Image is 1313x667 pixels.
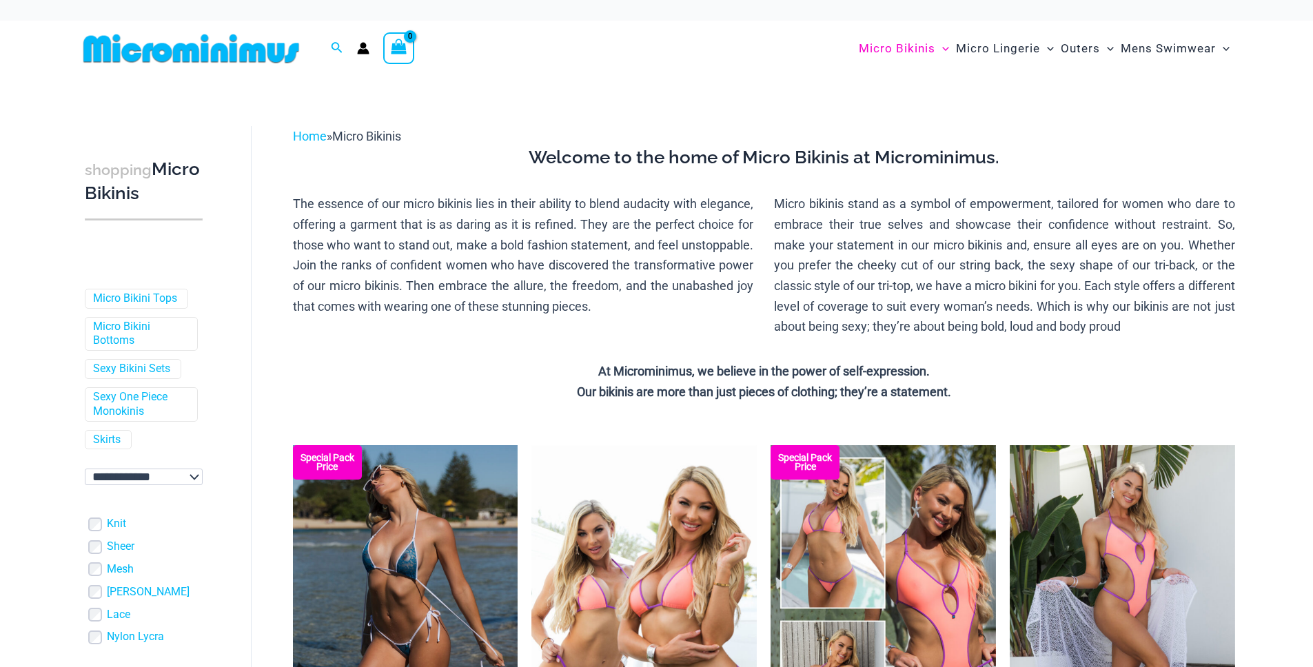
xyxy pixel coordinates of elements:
a: Account icon link [357,42,369,54]
span: Menu Toggle [1216,31,1230,66]
a: Micro Bikini Bottoms [93,320,187,349]
a: Lace [107,608,130,622]
span: Micro Bikinis [332,129,401,143]
a: Micro Bikini Tops [93,291,177,306]
a: Micro BikinisMenu ToggleMenu Toggle [855,28,953,70]
a: Mesh [107,562,134,577]
a: Sheer [107,540,134,554]
a: OutersMenu ToggleMenu Toggle [1057,28,1117,70]
p: The essence of our micro bikinis lies in their ability to blend audacity with elegance, offering ... [293,194,754,316]
span: Outers [1061,31,1100,66]
a: Home [293,129,327,143]
a: Sexy One Piece Monokinis [93,390,187,419]
a: View Shopping Cart, empty [383,32,415,64]
strong: At Microminimus, we believe in the power of self-expression. [598,364,930,378]
select: wpc-taxonomy-pa_color-745982 [85,469,203,485]
span: Micro Lingerie [956,31,1040,66]
a: Skirts [93,433,121,447]
a: Mens SwimwearMenu ToggleMenu Toggle [1117,28,1233,70]
b: Special Pack Price [293,453,362,471]
img: MM SHOP LOGO FLAT [78,33,305,64]
a: Search icon link [331,40,343,57]
p: Micro bikinis stand as a symbol of empowerment, tailored for women who dare to embrace their true... [774,194,1235,337]
a: Nylon Lycra [107,630,164,644]
h3: Welcome to the home of Micro Bikinis at Microminimus. [293,146,1235,170]
nav: Site Navigation [853,25,1236,72]
h3: Micro Bikinis [85,158,203,205]
a: Knit [107,517,126,531]
span: shopping [85,161,152,178]
strong: Our bikinis are more than just pieces of clothing; they’re a statement. [577,384,951,399]
span: Menu Toggle [1100,31,1114,66]
span: Menu Toggle [935,31,949,66]
a: [PERSON_NAME] [107,585,190,599]
b: Special Pack Price [771,453,839,471]
span: » [293,129,401,143]
a: Sexy Bikini Sets [93,362,170,376]
span: Mens Swimwear [1121,31,1216,66]
span: Menu Toggle [1040,31,1054,66]
span: Micro Bikinis [859,31,935,66]
a: Micro LingerieMenu ToggleMenu Toggle [953,28,1057,70]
